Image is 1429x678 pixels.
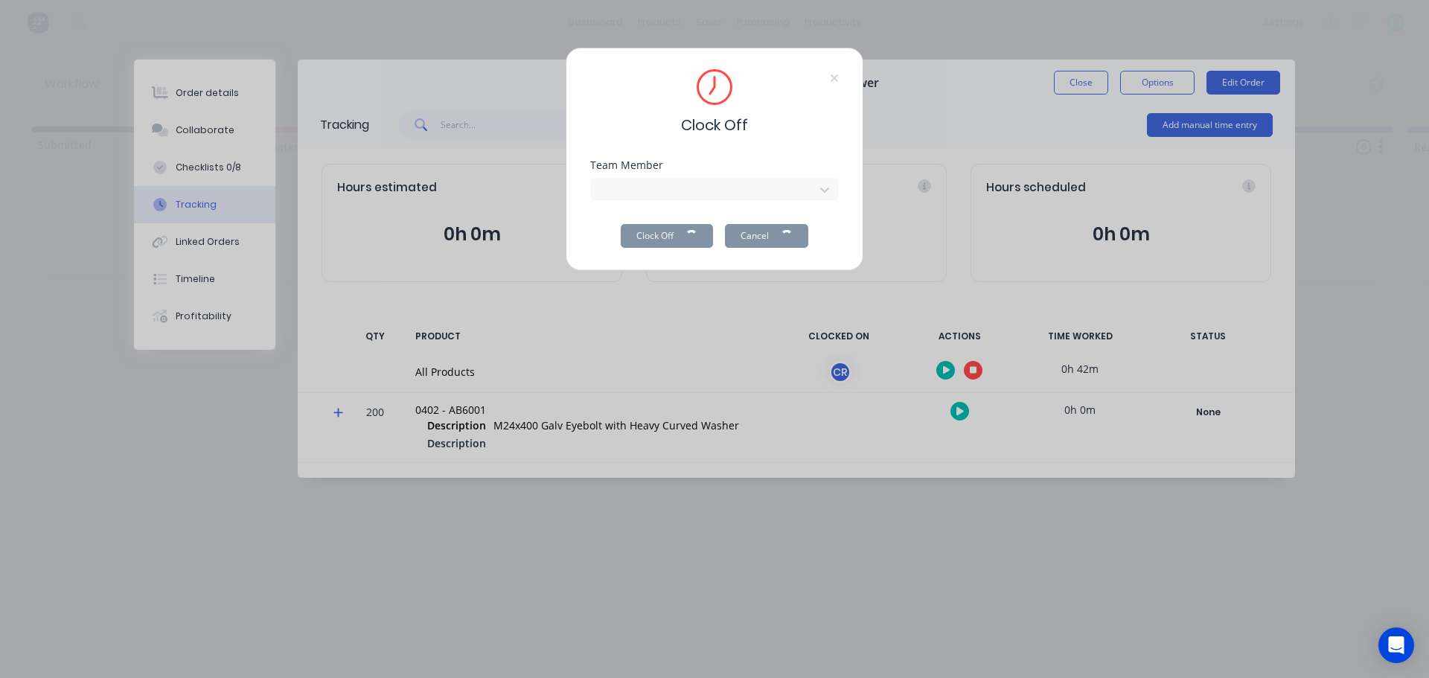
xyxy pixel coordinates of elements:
div: Team Member [590,160,839,170]
button: Clock Off [621,224,713,248]
button: Cancel [725,224,808,248]
div: [PERSON_NAME] [603,197,747,213]
span: Clock Off [681,114,748,136]
div: Open Intercom Messenger [1378,627,1414,663]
